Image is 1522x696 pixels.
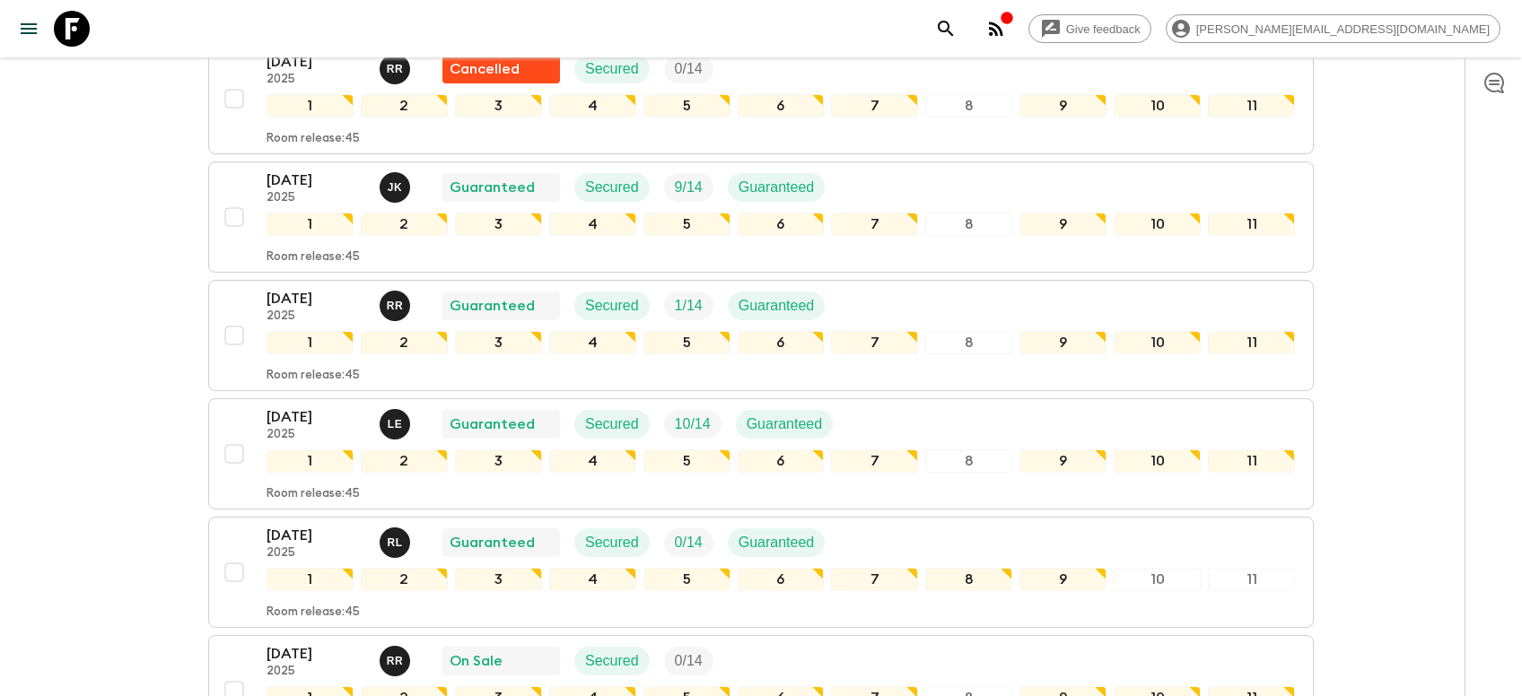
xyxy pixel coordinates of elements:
div: 4 [549,449,636,473]
button: JK [380,172,414,203]
div: 6 [738,213,825,236]
p: On Sale [450,650,503,672]
p: Guaranteed [739,295,815,317]
p: Secured [585,532,639,553]
p: Cancelled [450,58,520,80]
div: Flash Pack cancellation [442,55,560,83]
div: 4 [549,213,636,236]
div: 5 [643,331,730,354]
span: Rabata Legend Mpatamali [380,533,414,547]
button: [DATE]2025Jamie KeenanGuaranteedSecuredTrip FillGuaranteed1234567891011Room release:45 [208,161,1314,273]
button: LE [380,409,414,439]
p: Guaranteed [747,413,823,435]
p: 2025 [267,428,365,442]
div: Secured [574,173,650,202]
div: 9 [1019,94,1107,117]
button: RR [380,291,414,321]
div: 11 [1208,213,1295,236]
div: 5 [643,568,730,591]
div: 2 [361,568,448,591]
p: [DATE] [267,525,365,546]
p: [DATE] [267,170,365,191]
div: 1 [267,94,354,117]
div: Secured [574,55,650,83]
div: 9 [1019,449,1107,473]
div: 10 [1114,94,1201,117]
div: 3 [455,94,542,117]
div: 8 [925,449,1012,473]
div: Secured [574,410,650,439]
p: Guaranteed [450,532,535,553]
p: [DATE] [267,406,365,428]
p: Guaranteed [739,532,815,553]
div: 7 [831,331,918,354]
span: Roland Rau [380,296,414,310]
p: R R [387,299,404,313]
p: 1 / 14 [675,295,703,317]
div: Trip Fill [664,173,713,202]
div: 6 [738,449,825,473]
div: 10 [1114,331,1201,354]
button: [DATE]2025Roland RauGuaranteedSecuredTrip FillGuaranteed1234567891011Room release:45 [208,280,1314,391]
div: 8 [925,94,1012,117]
div: Secured [574,291,650,320]
p: [DATE] [267,51,365,73]
div: Trip Fill [664,647,713,675]
p: 2025 [267,191,365,205]
p: Secured [585,650,639,672]
div: Trip Fill [664,410,722,439]
p: R L [387,535,402,550]
p: [DATE] [267,643,365,665]
div: 3 [455,568,542,591]
div: 2 [361,94,448,117]
p: 10 / 14 [675,413,711,435]
p: J K [388,180,403,195]
a: Give feedback [1028,14,1151,43]
span: Roland Rau [380,651,414,666]
div: 5 [643,94,730,117]
span: Leslie Edgar [380,414,414,429]
p: 2025 [267,546,365,561]
div: 10 [1114,568,1201,591]
span: Jamie Keenan [380,178,414,192]
p: 9 / 14 [675,177,703,198]
div: 1 [267,331,354,354]
p: Room release: 45 [267,369,360,383]
p: 0 / 14 [675,650,703,672]
p: 0 / 14 [675,58,703,80]
div: 3 [455,449,542,473]
p: Guaranteed [450,177,535,198]
span: [PERSON_NAME][EMAIL_ADDRESS][DOMAIN_NAME] [1186,22,1500,36]
span: Give feedback [1056,22,1150,36]
div: 6 [738,331,825,354]
p: 0 / 14 [675,532,703,553]
div: 2 [361,449,448,473]
button: menu [11,11,47,47]
p: Guaranteed [450,295,535,317]
p: 2025 [267,73,365,87]
button: [DATE]2025Roland RauFlash Pack cancellationSecuredTrip Fill1234567891011Room release:45 [208,43,1314,154]
div: 9 [1019,213,1107,236]
div: 4 [549,331,636,354]
p: Secured [585,58,639,80]
button: RR [380,646,414,676]
div: 11 [1208,568,1295,591]
div: 4 [549,568,636,591]
div: 10 [1114,213,1201,236]
span: Roland Rau [380,59,414,74]
div: 5 [643,213,730,236]
div: 1 [267,449,354,473]
div: Secured [574,528,650,557]
div: 9 [1019,568,1107,591]
p: 2025 [267,309,365,324]
button: RR [380,54,414,84]
p: R R [387,654,404,668]
div: 4 [549,94,636,117]
div: 2 [361,331,448,354]
button: [DATE]2025Rabata Legend MpatamaliGuaranteedSecuredTrip FillGuaranteed1234567891011Room release:45 [208,517,1314,628]
div: 1 [267,568,354,591]
button: [DATE]2025Leslie EdgarGuaranteedSecuredTrip FillGuaranteed1234567891011Room release:45 [208,398,1314,509]
p: Guaranteed [450,413,535,435]
div: 3 [455,213,542,236]
p: Secured [585,413,639,435]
